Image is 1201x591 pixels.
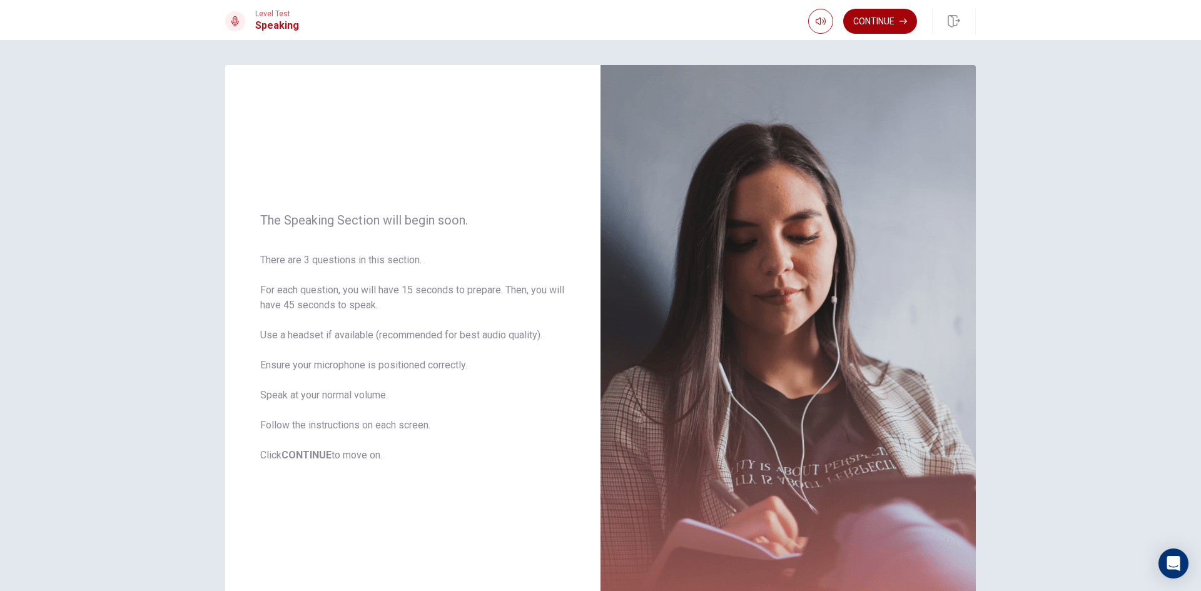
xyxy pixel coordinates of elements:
b: CONTINUE [281,449,332,461]
span: There are 3 questions in this section. For each question, you will have 15 seconds to prepare. Th... [260,253,565,463]
div: Open Intercom Messenger [1158,548,1188,578]
span: The Speaking Section will begin soon. [260,213,565,228]
h1: Speaking [255,18,299,33]
span: Level Test [255,9,299,18]
button: Continue [843,9,917,34]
